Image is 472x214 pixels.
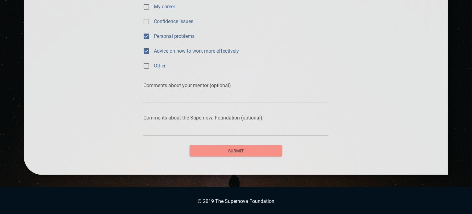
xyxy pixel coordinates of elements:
[154,47,239,55] span: Advice on how to work more effectively
[154,3,175,10] span: My career
[154,18,193,25] span: Confidence issues
[154,62,166,69] span: Other
[154,33,195,40] span: Personal problems
[190,145,282,157] button: submit
[6,198,466,204] p: © 2019 The Supernova Foundation
[143,115,328,121] p: Comments about the Supernova Foundation (optional)
[195,147,277,155] span: submit
[143,83,328,88] p: Comments about your mentor (optional)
